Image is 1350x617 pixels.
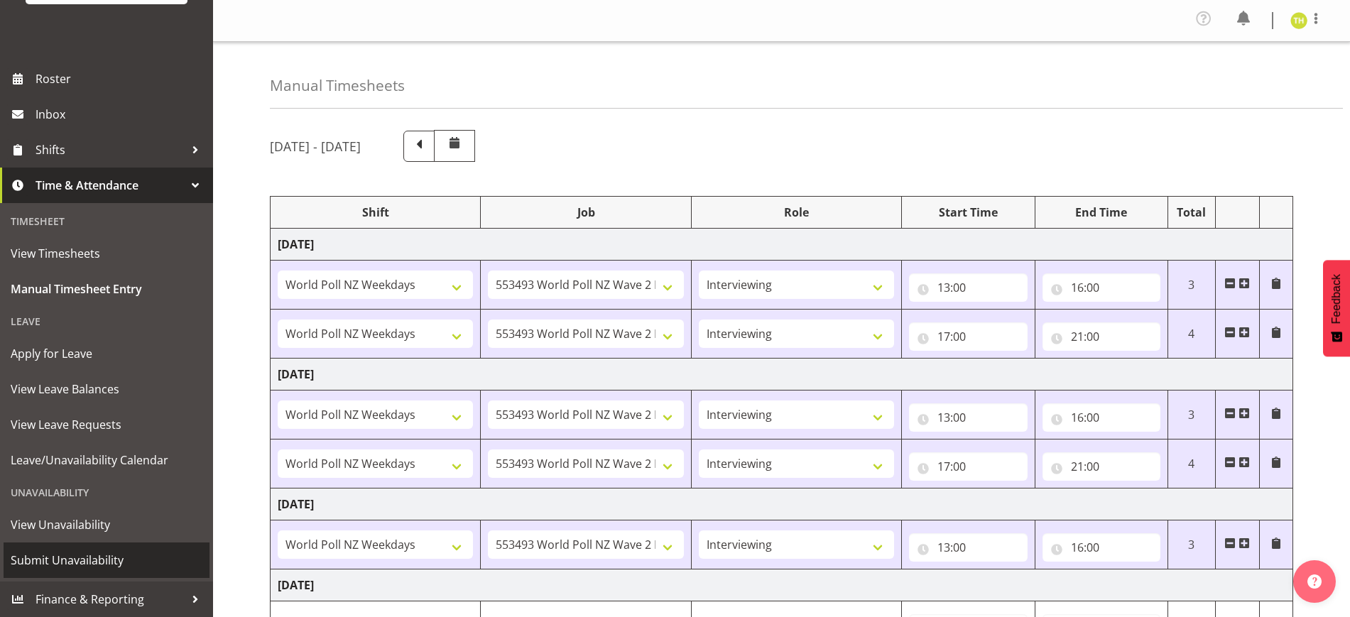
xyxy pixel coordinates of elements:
[11,243,202,264] span: View Timesheets
[1043,322,1160,351] input: Click to select...
[4,236,209,271] a: View Timesheets
[699,204,894,221] div: Role
[909,403,1027,432] input: Click to select...
[1043,273,1160,302] input: Click to select...
[11,449,202,471] span: Leave/Unavailability Calendar
[1307,574,1322,589] img: help-xxl-2.png
[36,139,185,160] span: Shifts
[1167,391,1215,439] td: 3
[278,204,473,221] div: Shift
[4,207,209,236] div: Timesheet
[4,307,209,336] div: Leave
[1167,261,1215,310] td: 3
[270,77,405,94] h4: Manual Timesheets
[488,204,683,221] div: Job
[271,229,1293,261] td: [DATE]
[11,514,202,535] span: View Unavailability
[4,442,209,478] a: Leave/Unavailability Calendar
[909,273,1027,302] input: Click to select...
[1330,274,1343,324] span: Feedback
[11,414,202,435] span: View Leave Requests
[1167,310,1215,359] td: 4
[4,507,209,542] a: View Unavailability
[271,569,1293,601] td: [DATE]
[1043,452,1160,481] input: Click to select...
[4,407,209,442] a: View Leave Requests
[4,542,209,578] a: Submit Unavailability
[271,359,1293,391] td: [DATE]
[36,175,185,196] span: Time & Attendance
[1167,520,1215,569] td: 3
[36,589,185,610] span: Finance & Reporting
[909,322,1027,351] input: Click to select...
[909,204,1027,221] div: Start Time
[1290,12,1307,29] img: tristan-healley11868.jpg
[909,452,1027,481] input: Click to select...
[1043,403,1160,432] input: Click to select...
[36,104,206,125] span: Inbox
[1167,439,1215,488] td: 4
[1043,204,1160,221] div: End Time
[270,138,361,154] h5: [DATE] - [DATE]
[11,550,202,571] span: Submit Unavailability
[1175,204,1208,221] div: Total
[4,371,209,407] a: View Leave Balances
[11,278,202,300] span: Manual Timesheet Entry
[271,488,1293,520] td: [DATE]
[4,478,209,507] div: Unavailability
[36,68,206,89] span: Roster
[1043,533,1160,562] input: Click to select...
[11,378,202,400] span: View Leave Balances
[909,533,1027,562] input: Click to select...
[4,271,209,307] a: Manual Timesheet Entry
[1323,260,1350,356] button: Feedback - Show survey
[11,343,202,364] span: Apply for Leave
[4,336,209,371] a: Apply for Leave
